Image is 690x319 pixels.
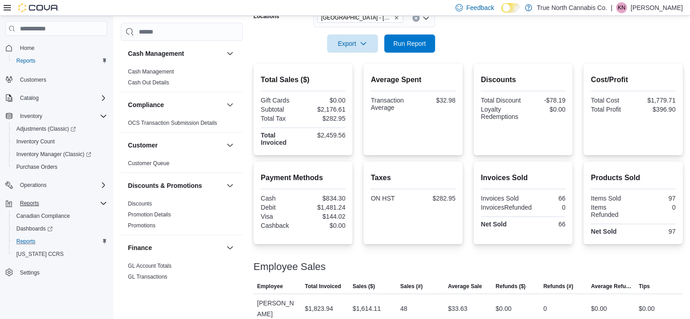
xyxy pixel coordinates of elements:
button: Operations [2,179,111,191]
span: Dashboards [16,225,53,232]
button: Discounts & Promotions [225,180,235,191]
div: InvoicesRefunded [481,204,532,211]
div: $0.00 [639,303,655,314]
button: Inventory [2,110,111,123]
div: $0.00 [591,303,607,314]
div: Total Cost [591,97,631,104]
a: Promotions [128,222,156,229]
button: Catalog [16,93,42,103]
h2: Cost/Profit [591,74,675,85]
a: Customers [16,74,50,85]
span: Inventory Manager (Classic) [16,151,91,158]
div: 0 [535,204,565,211]
h3: Cash Management [128,49,184,58]
a: Inventory Count [13,136,59,147]
p: True North Cannabis Co. [537,2,607,13]
div: Invoices Sold [481,195,521,202]
span: Reports [16,57,35,64]
input: Dark Mode [501,3,520,13]
span: Adjustments (Classic) [13,123,107,134]
a: Home [16,43,38,54]
span: Canadian Compliance [13,211,107,221]
span: Average Refund [591,283,631,290]
span: Customers [16,74,107,85]
a: Inventory Manager (Classic) [9,148,111,161]
div: 48 [400,303,407,314]
h3: Finance [128,243,152,252]
span: Niagara Falls - 4695 Queen St [317,13,403,23]
div: $834.30 [305,195,345,202]
button: Export [327,34,378,53]
span: Promotion Details [128,211,171,218]
button: Run Report [384,34,435,53]
h3: Compliance [128,100,164,109]
div: $33.63 [448,303,467,314]
h2: Products Sold [591,172,675,183]
span: GL Transactions [128,273,167,280]
div: $2,459.56 [305,132,345,139]
h2: Discounts [481,74,566,85]
span: Home [16,42,107,54]
div: $1,481.24 [305,204,345,211]
div: $1,614.11 [352,303,381,314]
span: Sales ($) [352,283,375,290]
h2: Average Spent [371,74,455,85]
button: Reports [2,197,111,210]
img: Cova [18,3,59,12]
span: Inventory [20,113,42,120]
button: Compliance [225,99,235,110]
h2: Total Sales ($) [261,74,346,85]
button: Open list of options [422,15,430,22]
div: 0 [543,303,547,314]
div: $1,779.71 [635,97,675,104]
a: Adjustments (Classic) [9,123,111,135]
div: ON HST [371,195,411,202]
span: Home [20,44,34,52]
label: Locations [254,13,279,20]
span: Operations [20,182,47,189]
span: Operations [16,180,107,191]
div: Items Sold [591,195,631,202]
span: Customer Queue [128,160,169,167]
strong: Total Invoiced [261,132,287,146]
h3: Employee Sales [254,261,326,272]
h2: Taxes [371,172,455,183]
span: Total Invoiced [305,283,341,290]
button: Inventory Count [9,135,111,148]
span: Settings [20,269,39,276]
button: Inventory [16,111,46,122]
button: [US_STATE] CCRS [9,248,111,260]
div: $1,823.94 [305,303,333,314]
span: Catalog [20,94,39,102]
div: Cash [261,195,301,202]
div: 97 [635,228,675,235]
a: Reports [13,55,39,66]
span: Feedback [466,3,494,12]
div: Kyrah Nicholls [616,2,627,13]
div: Loyalty Redemptions [481,106,521,120]
span: Average Sale [448,283,482,290]
button: Customers [2,73,111,86]
span: Canadian Compliance [16,212,70,220]
div: $0.00 [305,222,345,229]
a: Inventory Manager (Classic) [13,149,95,160]
div: Total Discount [481,97,521,104]
nav: Complex example [5,38,107,303]
span: Reports [13,236,107,247]
div: $282.95 [305,115,345,122]
button: Purchase Orders [9,161,111,173]
span: Cash Management [128,68,174,75]
button: Operations [16,180,50,191]
div: Transaction Average [371,97,411,111]
p: | [611,2,612,13]
span: Export [333,34,372,53]
span: Refunds ($) [495,283,525,290]
div: $32.98 [415,97,455,104]
div: -$78.19 [525,97,565,104]
div: 66 [525,195,565,202]
h2: Payment Methods [261,172,346,183]
a: Cash Out Details [128,79,169,86]
div: 0 [635,204,675,211]
a: Customer Queue [128,160,169,167]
